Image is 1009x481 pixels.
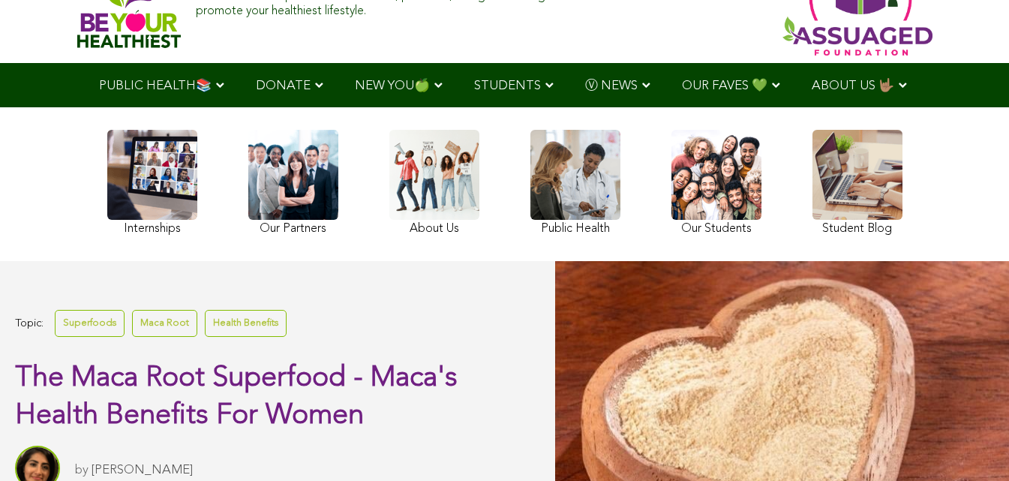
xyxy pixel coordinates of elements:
span: DONATE [256,80,311,92]
a: Superfoods [55,310,125,336]
span: Topic: [15,314,44,334]
div: Navigation Menu [77,63,932,107]
span: ABOUT US 🤟🏽 [812,80,894,92]
span: STUDENTS [474,80,541,92]
iframe: Chat Widget [934,409,1009,481]
span: PUBLIC HEALTH📚 [99,80,212,92]
span: Ⓥ NEWS [585,80,638,92]
span: NEW YOU🍏 [355,80,430,92]
a: Health Benefits [205,310,287,336]
span: by [75,464,89,476]
a: Maca Root [132,310,197,336]
span: OUR FAVES 💚 [682,80,767,92]
span: The Maca Root Superfood - Maca's Health Benefits For Women [15,364,458,430]
a: [PERSON_NAME] [92,464,193,476]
